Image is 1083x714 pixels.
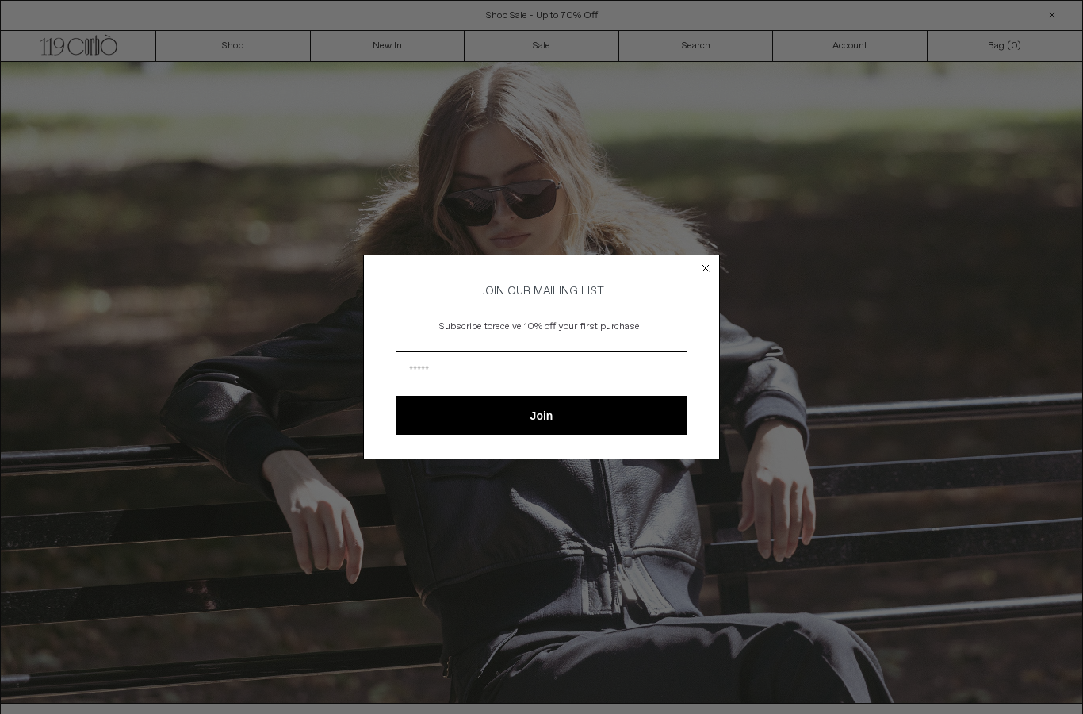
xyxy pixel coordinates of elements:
span: receive 10% off your first purchase [492,321,640,333]
button: Close dialog [698,260,714,276]
button: Join [396,396,687,435]
input: Email [396,351,687,390]
span: Subscribe to [439,321,492,333]
span: JOIN OUR MAILING LIST [479,284,604,298]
